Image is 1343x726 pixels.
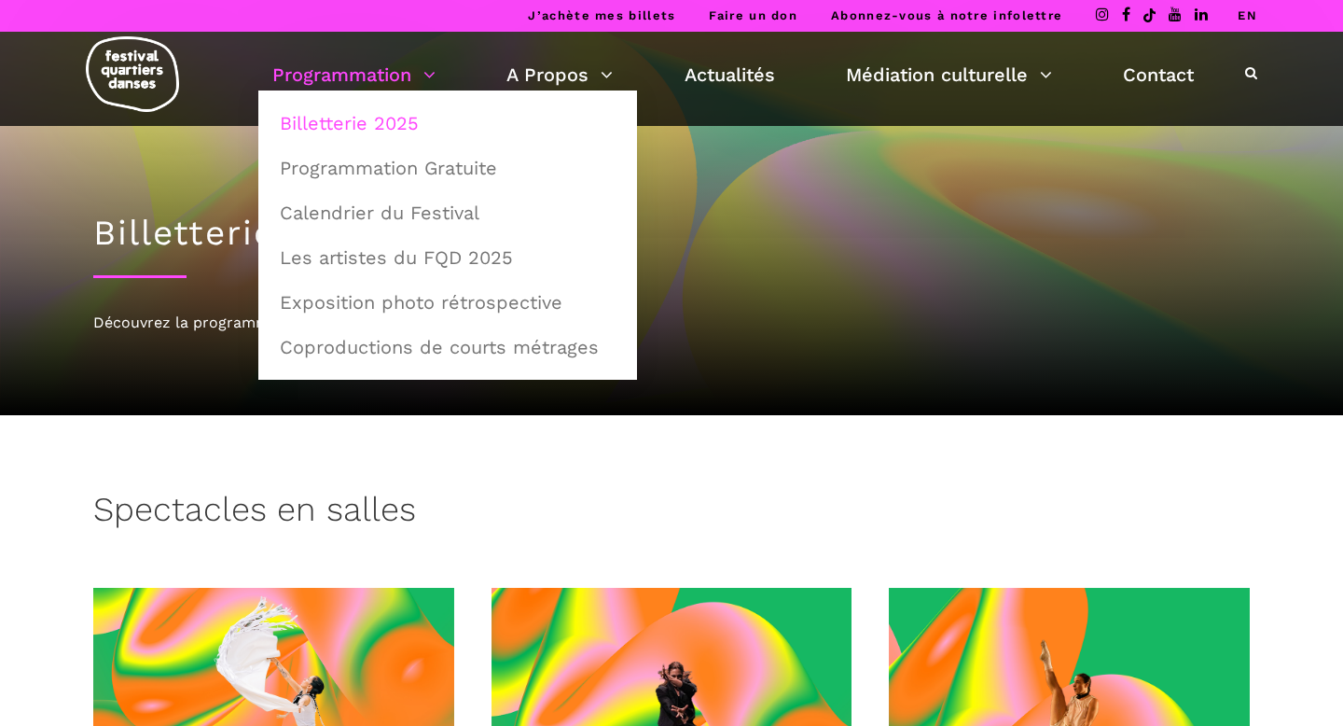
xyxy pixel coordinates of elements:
a: Exposition photo rétrospective [269,281,627,324]
a: Abonnez-vous à notre infolettre [831,8,1062,22]
a: Contact [1123,59,1194,91]
a: Programmation Gratuite [269,147,627,189]
h3: Spectacles en salles [93,490,416,537]
a: Faire un don [709,8,797,22]
a: Les artistes du FQD 2025 [269,236,627,279]
a: Coproductions de courts métrages [269,326,627,369]
h1: Billetterie 2025 [93,213,1250,254]
a: Actualités [685,59,775,91]
a: Médiation culturelle [846,59,1052,91]
a: Billetterie 2025 [269,102,627,145]
a: Programmation [272,59,436,91]
div: Découvrez la programmation 2025 du Festival Quartiers Danses ! [93,311,1250,335]
a: A Propos [506,59,613,91]
img: logo-fqd-med [86,36,179,112]
a: Calendrier du Festival [269,191,627,234]
a: J’achète mes billets [528,8,675,22]
a: EN [1238,8,1257,22]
